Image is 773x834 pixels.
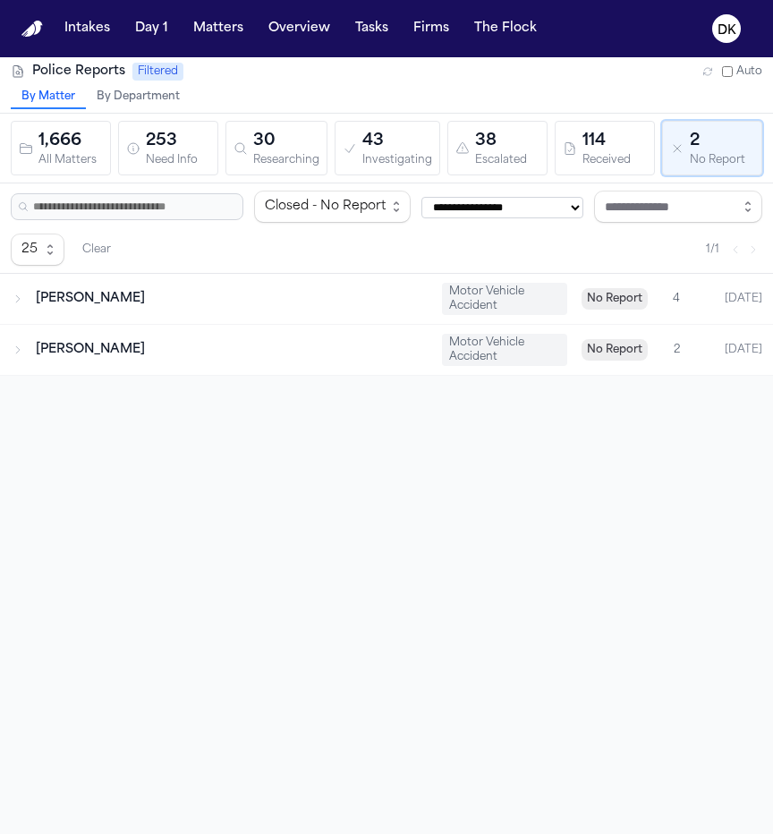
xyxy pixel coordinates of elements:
button: Firms [406,13,456,45]
div: 43 [362,129,432,154]
button: Overview [261,13,337,45]
button: 114Received [555,121,655,175]
span: [PERSON_NAME] [36,292,145,305]
div: Need Info [146,154,210,167]
button: 43Investigating [335,121,440,175]
div: 1,666 [38,129,103,154]
span: No Report [582,339,648,361]
button: Clear [75,237,118,262]
button: Items per page [11,234,64,266]
button: Intakes [57,13,117,45]
div: 38 [475,129,539,154]
div: Researching [253,154,319,167]
div: Closed - No Report [265,196,386,217]
button: Day 1 [128,13,175,45]
button: 2No Report [662,121,762,175]
span: 1 / 1 [706,243,719,257]
div: No Report [690,154,754,167]
img: Finch Logo [21,21,43,38]
button: By Matter [11,86,86,109]
button: 38Escalated [447,121,548,175]
button: 30Researching [225,121,327,175]
h1: Police Reports [32,63,125,81]
label: Auto [722,64,762,79]
span: Motor Vehicle Accident [442,334,567,366]
span: 4 police reports [673,294,680,304]
button: The Flock [467,13,544,45]
span: [PERSON_NAME] [36,343,145,356]
button: 1,666All Matters [11,121,111,175]
div: Received [582,154,647,167]
span: No Report [582,288,648,310]
div: All Matters [38,154,103,167]
div: 25 [21,239,39,260]
div: Escalated [475,154,539,167]
div: [DATE] [705,343,762,357]
div: 253 [146,129,210,154]
input: Auto [722,66,733,77]
a: Home [21,21,43,38]
button: Tasks [348,13,395,45]
button: By Department [86,86,191,109]
div: [DATE] [705,292,762,306]
span: Motor Vehicle Accident [442,283,567,315]
button: Investigation Status [254,191,411,223]
div: Investigating [362,154,432,167]
div: 30 [253,129,319,154]
div: 2 [690,129,754,154]
button: Refresh (Cmd+R) [701,64,715,79]
div: 114 [582,129,647,154]
span: 2 police reports [674,345,680,355]
button: 253Need Info [118,121,218,175]
button: Matters [186,13,251,45]
span: Filtered [132,63,183,81]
